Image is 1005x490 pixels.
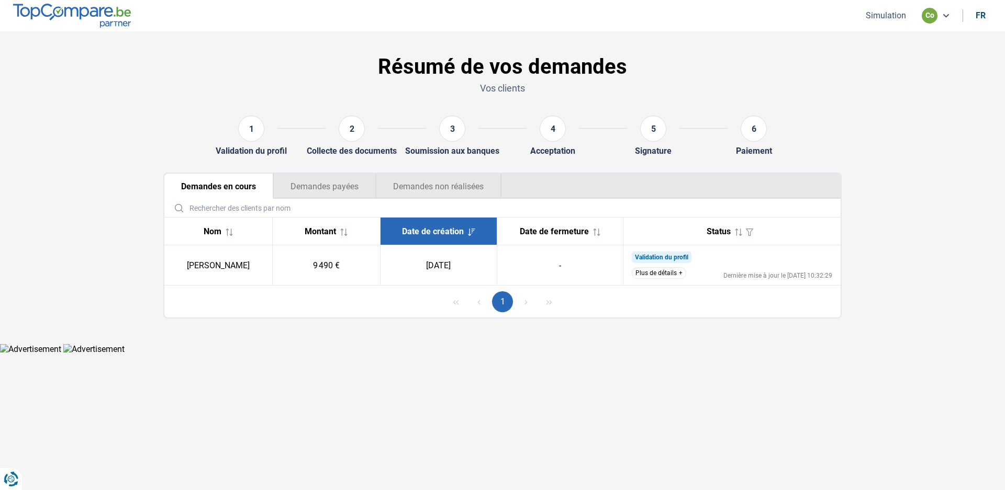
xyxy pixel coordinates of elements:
img: TopCompare.be [13,4,131,27]
button: Next Page [516,291,537,312]
div: Collecte des documents [307,146,397,156]
input: Rechercher des clients par nom [169,199,836,217]
button: First Page [445,291,466,312]
div: Dernière mise à jour le [DATE] 10:32:29 [723,272,832,279]
div: co [922,8,937,24]
td: - [497,245,623,286]
button: Page 1 [492,291,513,312]
span: Nom [204,226,221,236]
div: Soumission aux banques [405,146,499,156]
td: [PERSON_NAME] [164,245,272,286]
div: Acceptation [530,146,575,156]
div: 1 [238,116,264,142]
span: Validation du profil [635,254,688,261]
div: Paiement [736,146,772,156]
div: Validation du profil [216,146,287,156]
button: Plus de détails [632,267,686,279]
span: Date de création [402,226,464,236]
td: 9 490 € [272,245,380,286]
div: Signature [635,146,672,156]
div: 6 [741,116,767,142]
button: Last Page [539,291,560,312]
button: Demandes en cours [164,174,273,199]
span: Status [707,226,731,236]
button: Demandes non réalisées [376,174,501,199]
div: 4 [540,116,566,142]
td: [DATE] [380,245,497,286]
img: Advertisement [63,344,125,354]
div: 3 [439,116,465,142]
div: fr [976,10,986,20]
div: 5 [640,116,666,142]
span: Montant [305,226,336,236]
h1: Résumé de vos demandes [163,54,842,79]
button: Previous Page [468,291,489,312]
p: Vos clients [163,82,842,95]
button: Demandes payées [273,174,376,199]
button: Simulation [863,10,909,21]
span: Date de fermeture [520,226,589,236]
div: 2 [339,116,365,142]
